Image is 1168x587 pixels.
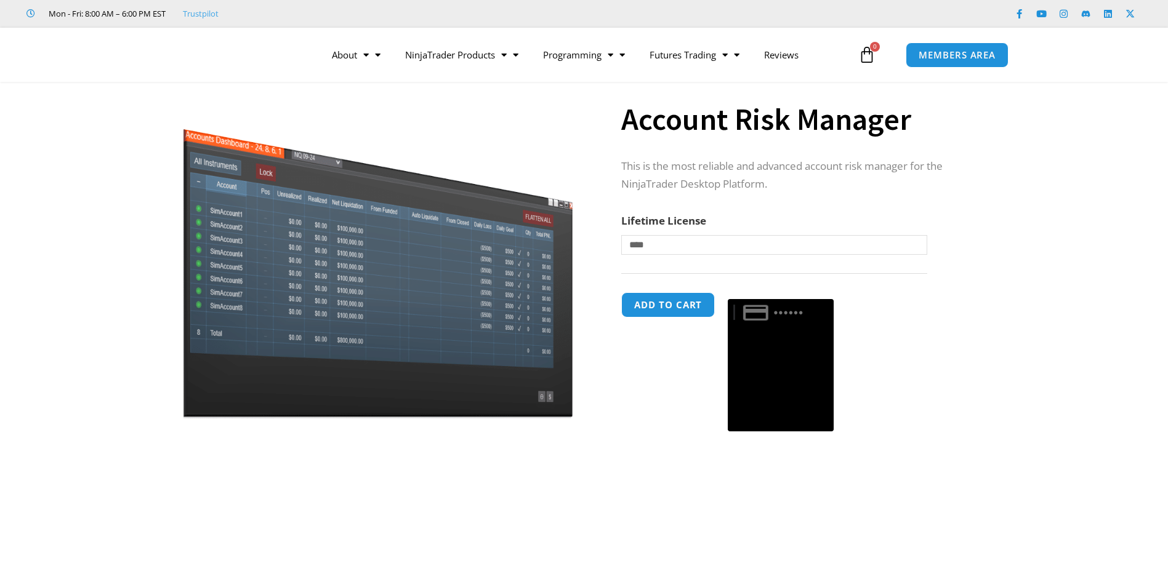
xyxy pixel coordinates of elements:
[46,6,166,21] span: Mon - Fri: 8:00 AM – 6:00 PM EST
[320,41,393,69] a: About
[320,41,855,69] nav: Menu
[621,98,981,141] h1: Account Risk Manager
[393,41,531,69] a: NinjaTrader Products
[840,37,894,73] a: 0
[919,50,996,60] span: MEMBERS AREA
[621,158,981,193] p: This is the most reliable and advanced account risk manager for the NinjaTrader Desktop Platform.
[775,306,805,319] text: ••••••
[752,41,811,69] a: Reviews
[531,41,637,69] a: Programming
[906,42,1009,68] a: MEMBERS AREA
[621,292,715,317] button: Add to cart
[180,103,576,418] img: Screenshot 2024-08-26 15462845454
[621,261,640,270] a: Clear options
[725,290,836,292] iframe: Secure payment input frame
[621,214,706,228] label: Lifetime License
[621,438,981,530] iframe: PayPal Message 1
[870,42,880,52] span: 0
[143,33,275,77] img: LogoAI | Affordable Indicators – NinjaTrader
[637,41,752,69] a: Futures Trading
[183,6,219,21] a: Trustpilot
[728,299,834,432] button: Buy with GPay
